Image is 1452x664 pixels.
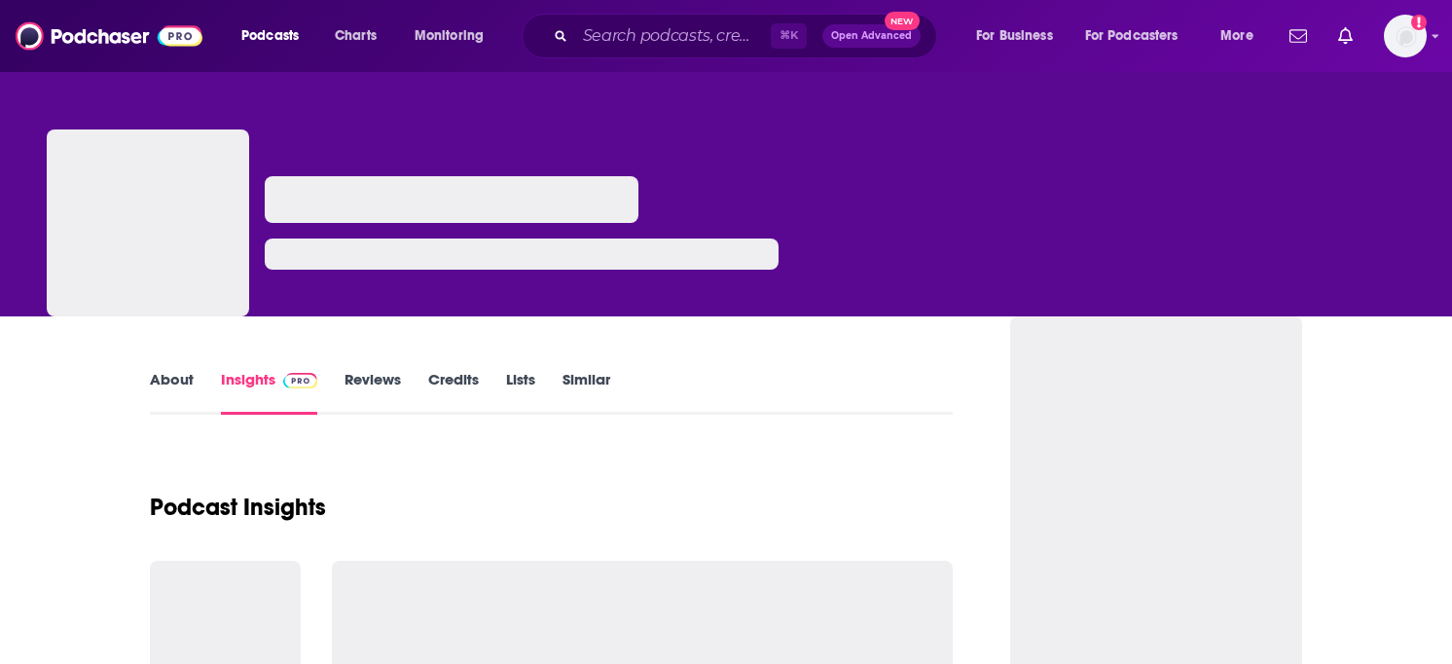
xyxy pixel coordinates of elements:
[962,20,1077,52] button: open menu
[976,22,1053,50] span: For Business
[506,370,535,415] a: Lists
[221,370,317,415] a: InsightsPodchaser Pro
[1085,22,1179,50] span: For Podcasters
[563,370,610,415] a: Similar
[150,370,194,415] a: About
[1384,15,1427,57] button: Show profile menu
[1330,19,1361,53] a: Show notifications dropdown
[1220,22,1253,50] span: More
[228,20,324,52] button: open menu
[771,23,807,49] span: ⌘ K
[428,370,479,415] a: Credits
[575,20,771,52] input: Search podcasts, credits, & more...
[1411,15,1427,30] svg: Add a profile image
[540,14,956,58] div: Search podcasts, credits, & more...
[150,493,326,522] h1: Podcast Insights
[831,31,912,41] span: Open Advanced
[1207,20,1278,52] button: open menu
[241,22,299,50] span: Podcasts
[16,18,202,55] img: Podchaser - Follow, Share and Rate Podcasts
[1282,19,1315,53] a: Show notifications dropdown
[1072,20,1207,52] button: open menu
[335,22,377,50] span: Charts
[283,373,317,388] img: Podchaser Pro
[415,22,484,50] span: Monitoring
[885,12,920,30] span: New
[1384,15,1427,57] img: User Profile
[345,370,401,415] a: Reviews
[822,24,921,48] button: Open AdvancedNew
[401,20,509,52] button: open menu
[1384,15,1427,57] span: Logged in as ocharlson
[322,20,388,52] a: Charts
